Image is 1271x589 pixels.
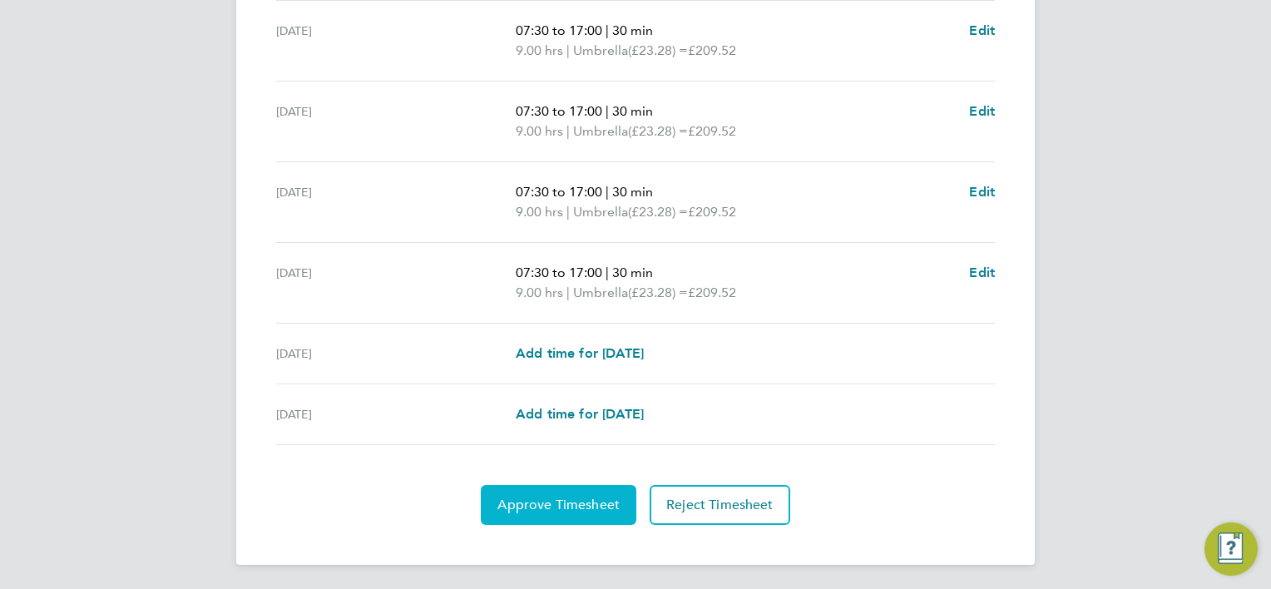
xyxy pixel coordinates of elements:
span: 07:30 to 17:00 [516,22,602,38]
span: Edit [969,265,995,280]
a: Add time for [DATE] [516,404,644,424]
span: 9.00 hrs [516,42,563,58]
span: | [606,265,609,280]
span: Umbrella [573,202,628,222]
a: Edit [969,182,995,202]
span: 30 min [612,184,653,200]
a: Edit [969,101,995,121]
div: [DATE] [276,21,516,61]
span: (£23.28) = [628,42,688,58]
span: 07:30 to 17:00 [516,103,602,119]
span: 30 min [612,103,653,119]
span: £209.52 [688,123,736,139]
span: Reject Timesheet [666,497,774,513]
div: [DATE] [276,263,516,303]
span: Edit [969,103,995,119]
span: 9.00 hrs [516,123,563,139]
span: 9.00 hrs [516,204,563,220]
a: Edit [969,21,995,41]
div: [DATE] [276,101,516,141]
span: | [606,184,609,200]
a: Add time for [DATE] [516,344,644,364]
span: Umbrella [573,121,628,141]
span: | [606,103,609,119]
span: Approve Timesheet [497,497,620,513]
span: Add time for [DATE] [516,406,644,422]
span: | [566,285,570,300]
span: Umbrella [573,283,628,303]
span: Edit [969,184,995,200]
span: £209.52 [688,42,736,58]
span: (£23.28) = [628,123,688,139]
span: 07:30 to 17:00 [516,184,602,200]
span: Edit [969,22,995,38]
span: | [566,204,570,220]
span: 07:30 to 17:00 [516,265,602,280]
span: (£23.28) = [628,285,688,300]
span: £209.52 [688,204,736,220]
button: Reject Timesheet [650,485,790,525]
span: | [566,123,570,139]
span: £209.52 [688,285,736,300]
span: 30 min [612,22,653,38]
a: Edit [969,263,995,283]
button: Approve Timesheet [481,485,636,525]
div: [DATE] [276,182,516,222]
span: 9.00 hrs [516,285,563,300]
span: Add time for [DATE] [516,345,644,361]
div: [DATE] [276,344,516,364]
span: (£23.28) = [628,204,688,220]
span: | [606,22,609,38]
span: Umbrella [573,41,628,61]
div: [DATE] [276,404,516,424]
span: | [566,42,570,58]
button: Engage Resource Center [1204,522,1258,576]
span: 30 min [612,265,653,280]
